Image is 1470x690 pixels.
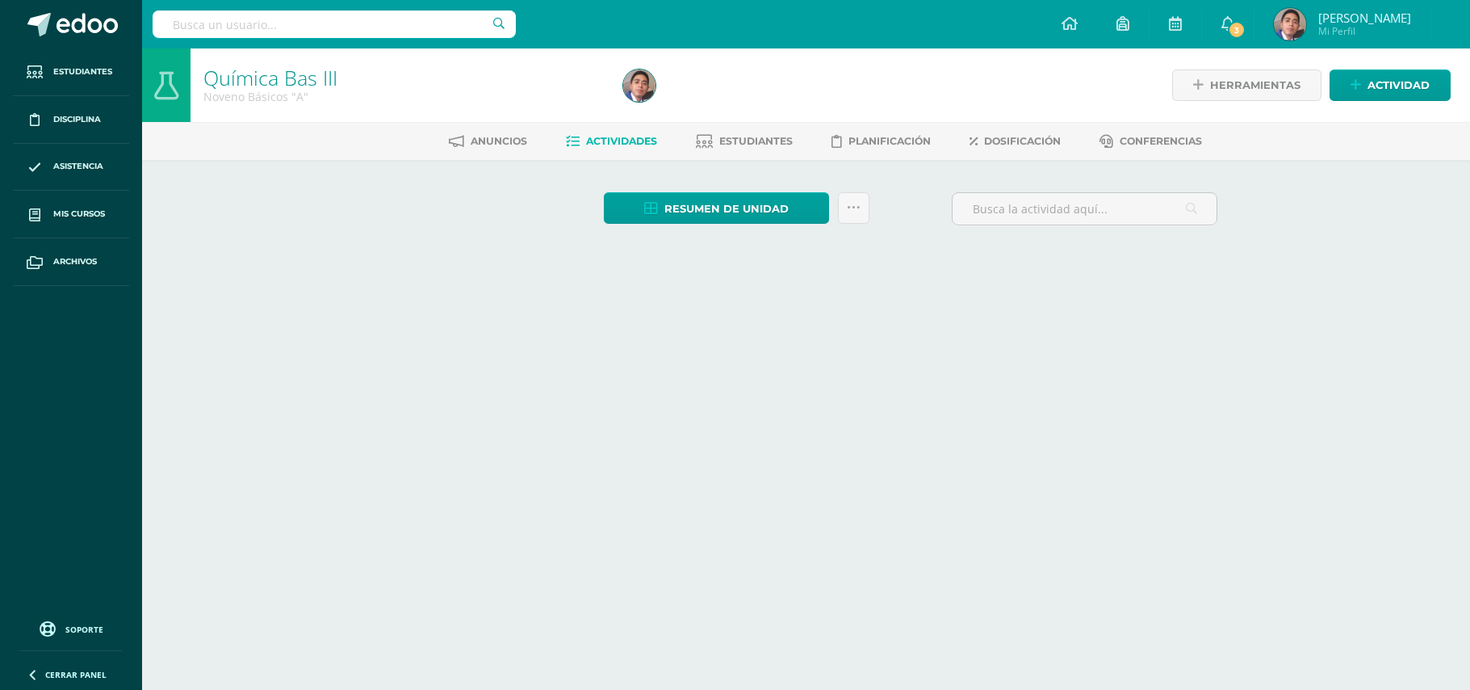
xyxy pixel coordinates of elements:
h1: Química Bas III [203,66,604,89]
a: Dosificación [970,128,1061,154]
a: Herramientas [1172,69,1321,101]
a: Actividades [566,128,657,154]
img: 045b1e7a8ae5b45e72d08cce8d27521f.png [623,69,655,102]
a: Disciplina [13,96,129,144]
span: Disciplina [53,113,101,126]
span: Actividad [1367,70,1430,100]
span: Actividades [586,135,657,147]
a: Planificación [831,128,931,154]
span: Cerrar panel [45,669,107,680]
span: Soporte [65,624,103,635]
input: Busca un usuario... [153,11,516,38]
a: Soporte [19,617,123,639]
a: Actividad [1330,69,1451,101]
a: Anuncios [449,128,527,154]
a: Estudiantes [696,128,793,154]
a: Química Bas III [203,64,337,91]
a: Resumen de unidad [604,192,829,224]
span: Estudiantes [53,65,112,78]
img: 045b1e7a8ae5b45e72d08cce8d27521f.png [1274,8,1306,40]
span: Mis cursos [53,208,105,221]
span: Asistencia [53,160,103,173]
span: Estudiantes [719,135,793,147]
span: Conferencias [1120,135,1202,147]
span: Mi Perfil [1318,24,1411,38]
span: Resumen de unidad [664,194,789,224]
a: Archivos [13,238,129,286]
div: Noveno Básicos 'A' [203,89,604,104]
span: Herramientas [1210,70,1300,100]
span: Archivos [53,255,97,268]
span: Dosificación [984,135,1061,147]
span: [PERSON_NAME] [1318,10,1411,26]
a: Estudiantes [13,48,129,96]
input: Busca la actividad aquí... [953,193,1217,225]
span: 3 [1228,21,1246,39]
span: Anuncios [471,135,527,147]
a: Conferencias [1099,128,1202,154]
a: Mis cursos [13,191,129,238]
a: Asistencia [13,144,129,191]
span: Planificación [848,135,931,147]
